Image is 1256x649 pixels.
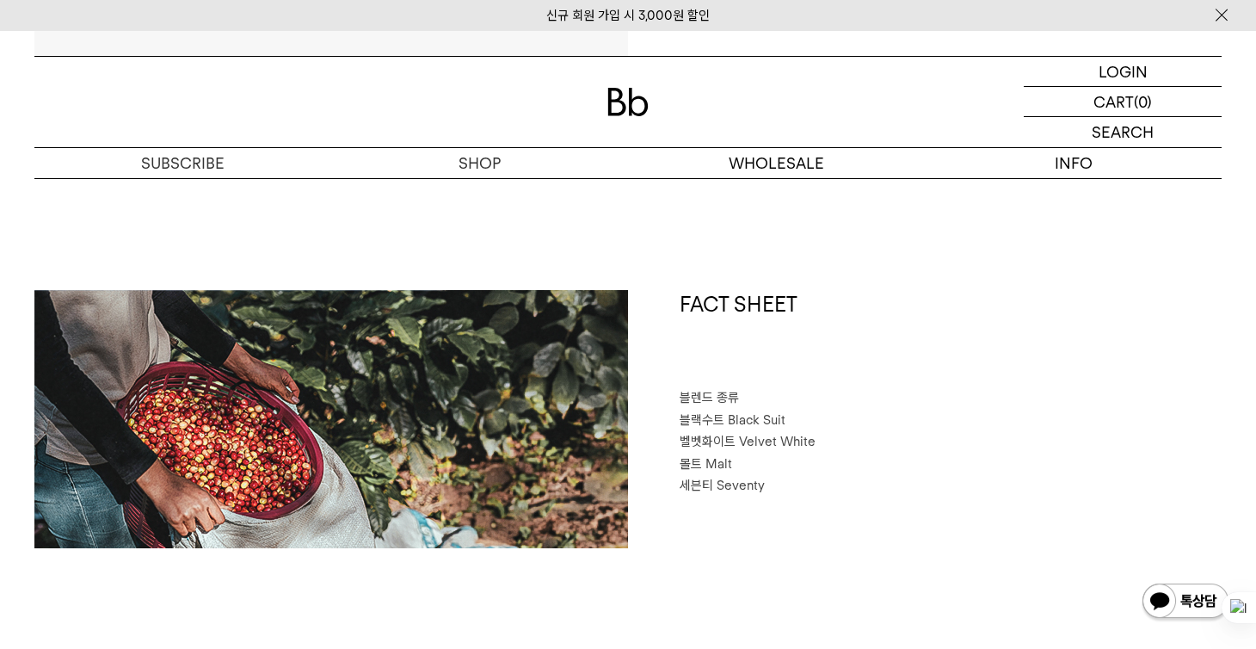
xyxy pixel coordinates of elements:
a: LOGIN [1024,57,1222,87]
span: Malt [705,456,732,472]
p: WHOLESALE [628,148,925,178]
p: SEARCH [1092,117,1154,147]
img: 블렌드 커피 3종 (각 200g x3) [34,290,628,548]
span: 세븐티 [680,478,713,493]
span: 블렌드 종류 [680,390,739,405]
a: SUBSCRIBE [34,148,331,178]
span: Black Suit [728,412,785,428]
span: 벨벳화이트 [680,434,736,449]
p: LOGIN [1099,57,1148,86]
h1: FACT SHEET [680,290,1222,388]
span: 몰트 [680,456,702,472]
span: Seventy [717,478,765,493]
p: (0) [1134,87,1152,116]
span: 블랙수트 [680,412,724,428]
img: 로고 [607,88,649,116]
img: 카카오톡 채널 1:1 채팅 버튼 [1141,582,1230,623]
p: CART [1093,87,1134,116]
a: 신규 회원 가입 시 3,000원 할인 [546,8,710,23]
p: INFO [925,148,1222,178]
a: SHOP [331,148,628,178]
a: CART (0) [1024,87,1222,117]
span: Velvet White [739,434,816,449]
